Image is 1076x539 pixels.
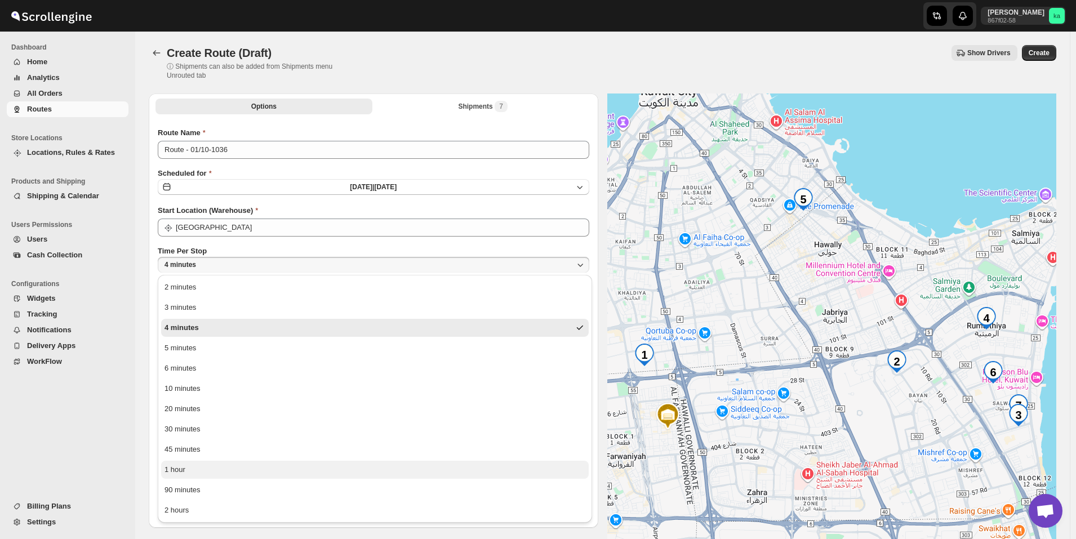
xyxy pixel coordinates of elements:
span: WorkFlow [27,357,62,366]
span: Users [27,235,47,243]
div: 5 [788,184,819,215]
button: Selected Shipments [375,99,592,114]
span: khaled alrashidi [1049,8,1065,24]
span: Start Location (Warehouse) [158,206,253,215]
text: ka [1053,12,1061,19]
span: Cash Collection [27,251,82,259]
button: 30 minutes [161,420,589,438]
img: ScrollEngine [9,2,94,30]
button: Delivery Apps [7,338,128,354]
span: Products and Shipping [11,177,130,186]
button: Locations, Rules & Rates [7,145,128,161]
div: 3 [1003,399,1034,431]
div: 4 [971,302,1002,334]
div: 30 minutes [164,424,201,435]
span: Billing Plans [27,502,71,510]
div: 2 [881,346,913,377]
div: 1 hour [164,464,185,475]
button: 20 minutes [161,400,589,418]
div: Shipments [458,101,507,112]
div: 3 minutes [164,302,196,313]
button: 2 minutes [161,278,589,296]
button: 90 minutes [161,481,589,499]
button: 2 hours [161,501,589,519]
button: Tracking [7,306,128,322]
span: Create Route (Draft) [167,47,272,59]
span: [DATE] | [350,183,374,191]
input: Search location [176,219,589,237]
span: All Orders [27,89,63,97]
div: 5 minutes [164,342,196,354]
div: 2 minutes [164,282,196,293]
div: 7 [1003,390,1034,421]
div: 1 [629,339,660,371]
span: Time Per Stop [158,247,207,255]
div: 6 [977,357,1009,388]
button: 3 minutes [161,299,589,317]
button: 10 minutes [161,380,589,398]
button: 5 minutes [161,339,589,357]
div: Open chat [1029,494,1062,528]
span: Widgets [27,294,55,302]
button: Shipping & Calendar [7,188,128,204]
button: Settings [7,514,128,530]
button: Analytics [7,70,128,86]
button: 4 minutes [161,319,589,337]
button: User menu [981,7,1066,25]
span: Dashboard [11,43,130,52]
span: Configurations [11,279,130,288]
span: Show Drivers [967,48,1011,57]
span: Options [251,102,277,111]
span: Store Locations [11,133,130,142]
span: Users Permissions [11,220,130,229]
button: Create [1022,45,1056,61]
button: Home [7,54,128,70]
button: [DATE]|[DATE] [158,179,589,195]
span: Routes [27,105,52,113]
span: Scheduled for [158,169,207,177]
button: All Orders [7,86,128,101]
button: 45 minutes [161,440,589,458]
div: 45 minutes [164,444,201,455]
span: Notifications [27,326,72,334]
div: 4 minutes [164,322,199,333]
button: 1 hour [161,461,589,479]
div: 2 hours [164,505,189,516]
div: 10 minutes [164,383,201,394]
span: 7 [499,102,503,111]
button: Routes [7,101,128,117]
span: Shipping & Calendar [27,191,99,200]
span: Settings [27,518,56,526]
p: [PERSON_NAME] [988,8,1044,17]
button: Users [7,231,128,247]
div: 6 minutes [164,363,196,374]
button: Widgets [7,291,128,306]
div: 20 minutes [164,403,201,415]
span: Route Name [158,128,201,137]
div: 90 minutes [164,484,201,496]
button: 4 minutes [158,257,589,273]
button: Show Drivers [951,45,1017,61]
button: All Route Options [155,99,372,114]
span: Locations, Rules & Rates [27,148,115,157]
span: Delivery Apps [27,341,75,350]
p: ⓘ Shipments can also be added from Shipments menu Unrouted tab [167,62,350,80]
span: Home [27,57,47,66]
button: Routes [149,45,164,61]
button: WorkFlow [7,354,128,369]
p: 867f02-58 [988,17,1044,24]
span: Tracking [27,310,57,318]
span: [DATE] [374,183,397,191]
span: 4 minutes [164,260,196,269]
button: Notifications [7,322,128,338]
div: All Route Options [149,118,598,481]
span: Create [1029,48,1050,57]
span: Analytics [27,73,60,82]
button: 6 minutes [161,359,589,377]
input: Eg: Bengaluru Route [158,141,589,159]
button: Cash Collection [7,247,128,263]
button: Billing Plans [7,498,128,514]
